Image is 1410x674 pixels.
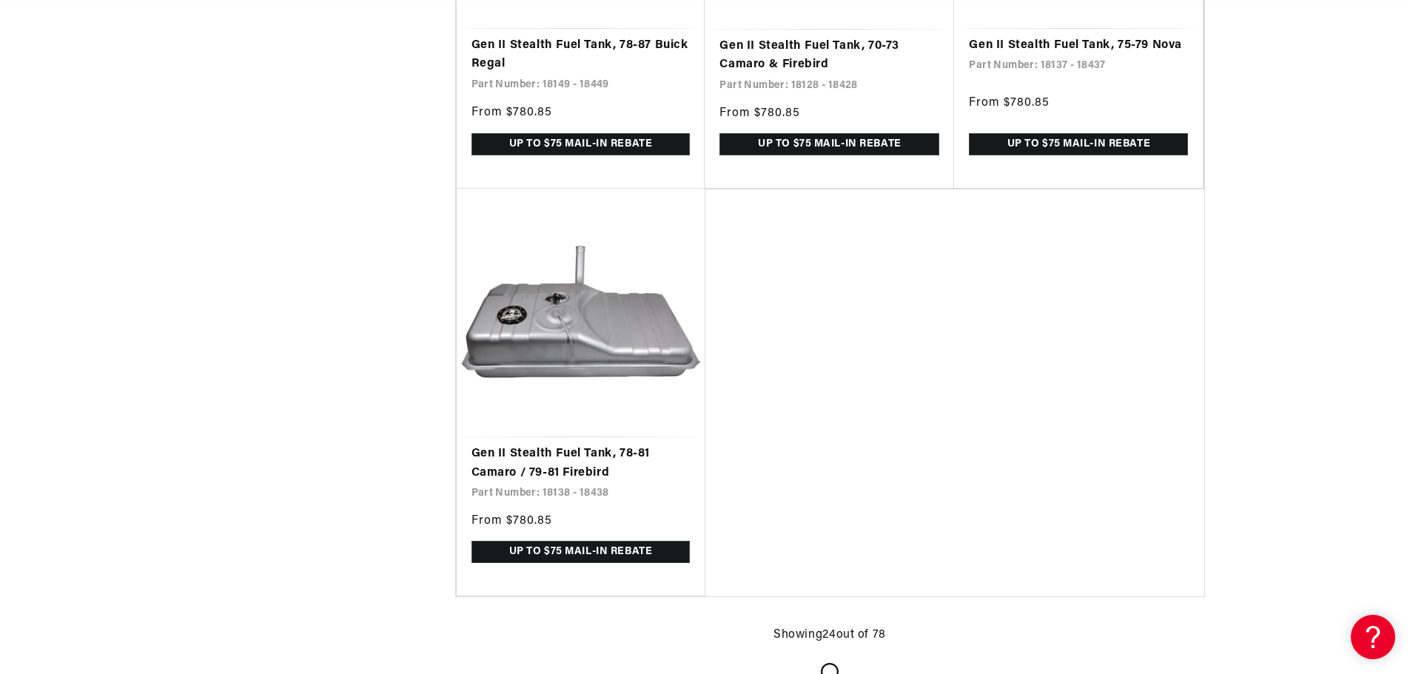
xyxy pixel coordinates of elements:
a: Gen II Stealth Fuel Tank, 70-73 Camaro & Firebird [719,37,939,75]
span: 24 [822,629,836,641]
a: Gen II Stealth Fuel Tank, 75-79 Nova [969,36,1188,55]
p: Showing out of 78 [773,626,886,645]
a: Gen II Stealth Fuel Tank, 78-87 Buick Regal [471,36,691,74]
a: Gen II Stealth Fuel Tank, 78-81 Camaro / 79-81 Firebird [471,445,691,482]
